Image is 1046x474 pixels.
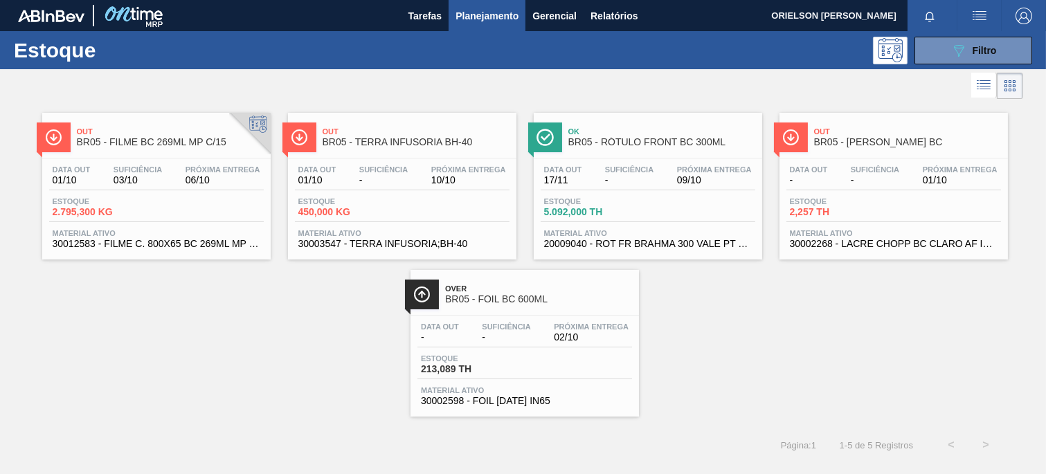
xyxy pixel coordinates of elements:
[544,239,752,249] span: 20009040 - ROT FR BRAHMA 300 VALE PT REV02 CX60ML
[544,175,582,185] span: 17/11
[790,175,828,185] span: -
[291,129,308,146] img: Ícone
[421,364,518,374] span: 213,089 TH
[554,332,629,343] span: 02/10
[413,286,431,303] img: Ícone
[790,165,828,174] span: Data out
[298,229,506,237] span: Material ativo
[298,175,336,185] span: 01/10
[456,8,519,24] span: Planejamento
[53,165,91,174] span: Data out
[186,175,260,185] span: 06/10
[77,127,264,136] span: Out
[769,102,1015,259] a: ÍconeOutBR05 - [PERSON_NAME] BCData out-Suficiência-Próxima Entrega01/10Estoque2,257 THMaterial a...
[544,197,641,206] span: Estoque
[298,197,395,206] span: Estoque
[568,137,755,147] span: BR05 - RÓTULO FRONT BC 300ML
[523,102,769,259] a: ÍconeOkBR05 - RÓTULO FRONT BC 300MLData out17/11Suficiência-Próxima Entrega09/10Estoque5.092,000 ...
[14,42,212,58] h1: Estoque
[997,73,1023,99] div: Visão em Cards
[421,396,629,406] span: 30002598 - FOIL BC 600 IN65
[445,294,632,304] span: BR05 - FOIL BC 600ML
[814,127,1001,136] span: Out
[677,165,752,174] span: Próxima Entrega
[971,73,997,99] div: Visão em Lista
[851,175,899,185] span: -
[781,440,816,450] span: Página : 1
[923,175,998,185] span: 01/10
[53,229,260,237] span: Material ativo
[482,322,530,331] span: Suficiência
[323,137,510,147] span: BR05 - TERRA INFUSORIA BH-40
[53,197,150,206] span: Estoque
[837,440,913,450] span: 1 - 5 de 5 Registros
[971,8,988,24] img: userActions
[790,207,887,217] span: 2,257 TH
[973,45,997,56] span: Filtro
[32,102,278,259] a: ÍconeOutBR05 - FILME BC 269ML MP C/15Data out01/10Suficiência03/10Próxima Entrega06/10Estoque2.79...
[873,37,908,64] div: Pogramando: nenhum usuário selecionado
[114,175,162,185] span: 03/10
[554,322,629,331] span: Próxima Entrega
[605,165,653,174] span: Suficiência
[298,207,395,217] span: 450,000 KG
[590,8,638,24] span: Relatórios
[1016,8,1032,24] img: Logout
[53,239,260,249] span: 30012583 - FILME C. 800X65 BC 269ML MP C15 429
[323,127,510,136] span: Out
[677,175,752,185] span: 09/10
[278,102,523,259] a: ÍconeOutBR05 - TERRA INFUSORIA BH-40Data out01/10Suficiência-Próxima Entrega10/10Estoque450,000 K...
[968,428,1003,462] button: >
[923,165,998,174] span: Próxima Entrega
[408,8,442,24] span: Tarefas
[359,165,408,174] span: Suficiência
[421,386,629,394] span: Material ativo
[431,165,506,174] span: Próxima Entrega
[814,137,1001,147] span: BR05 - LACRE CHOPP BC
[908,6,952,26] button: Notificações
[536,129,554,146] img: Ícone
[186,165,260,174] span: Próxima Entrega
[359,175,408,185] span: -
[421,332,459,343] span: -
[77,137,264,147] span: BR05 - FILME BC 269ML MP C/15
[934,428,968,462] button: <
[568,127,755,136] span: Ok
[782,129,800,146] img: Ícone
[532,8,577,24] span: Gerencial
[790,197,887,206] span: Estoque
[544,207,641,217] span: 5.092,000 TH
[18,10,84,22] img: TNhmsLtSVTkK8tSr43FrP2fwEKptu5GPRR3wAAAABJRU5ErkJggg==
[544,229,752,237] span: Material ativo
[851,165,899,174] span: Suficiência
[431,175,506,185] span: 10/10
[45,129,62,146] img: Ícone
[445,284,632,293] span: Over
[53,207,150,217] span: 2.795,300 KG
[298,239,506,249] span: 30003547 - TERRA INFUSORIA;BH-40
[421,322,459,331] span: Data out
[544,165,582,174] span: Data out
[605,175,653,185] span: -
[400,259,646,417] a: ÍconeOverBR05 - FOIL BC 600MLData out-Suficiência-Próxima Entrega02/10Estoque213,089 THMaterial a...
[914,37,1032,64] button: Filtro
[114,165,162,174] span: Suficiência
[482,332,530,343] span: -
[790,239,998,249] span: 30002268 - LACRE CHOPP BC CLARO AF IN65
[790,229,998,237] span: Material ativo
[53,175,91,185] span: 01/10
[421,354,518,363] span: Estoque
[298,165,336,174] span: Data out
